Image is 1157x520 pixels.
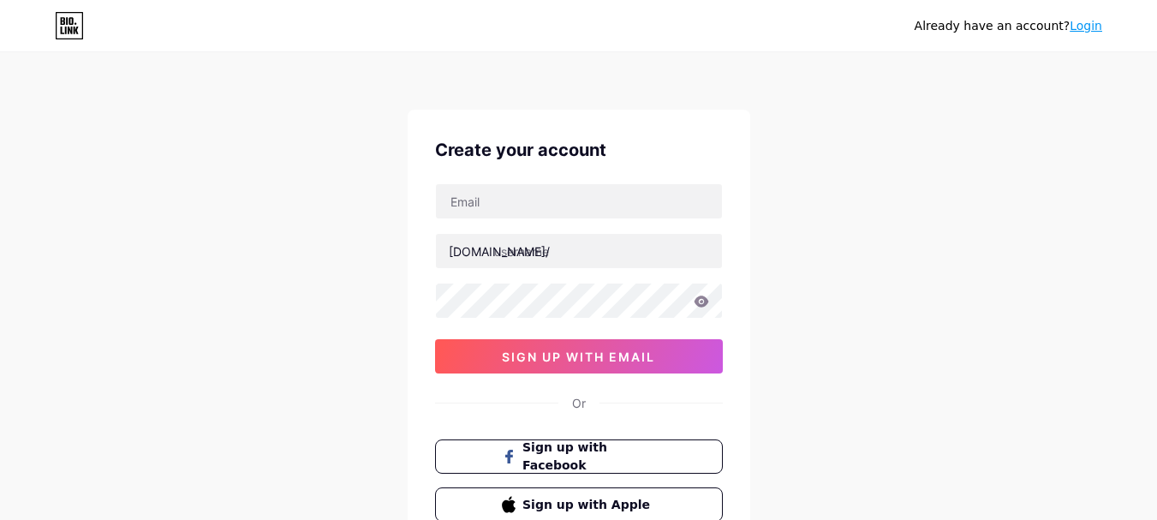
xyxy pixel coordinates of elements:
[522,496,655,514] span: Sign up with Apple
[436,184,722,218] input: Email
[502,350,655,364] span: sign up with email
[572,394,586,412] div: Or
[1070,19,1102,33] a: Login
[522,439,655,475] span: Sign up with Facebook
[436,234,722,268] input: username
[449,242,550,260] div: [DOMAIN_NAME]/
[435,339,723,374] button: sign up with email
[435,439,723,474] button: Sign up with Facebook
[915,17,1102,35] div: Already have an account?
[435,137,723,163] div: Create your account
